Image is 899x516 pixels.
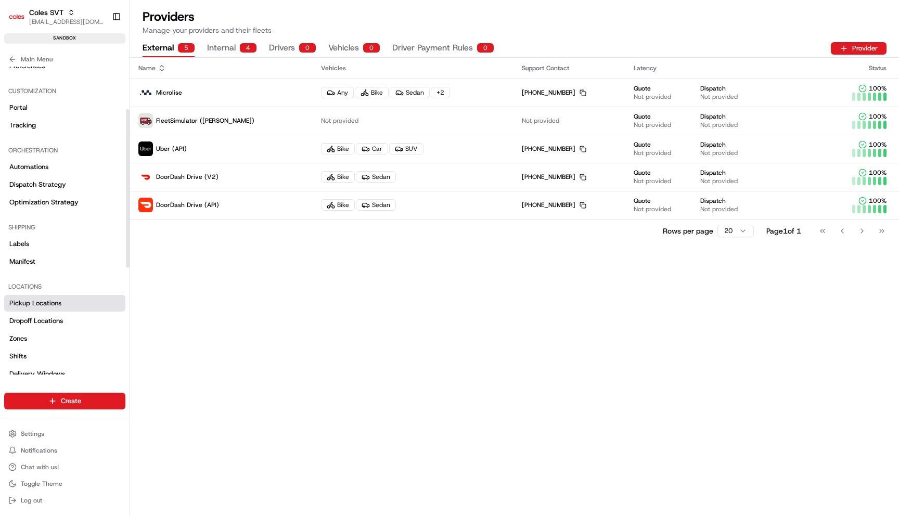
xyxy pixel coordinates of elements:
[634,112,651,121] span: Quote
[634,140,651,149] span: Quote
[143,8,887,25] h1: Providers
[9,352,27,361] span: Shifts
[4,278,125,295] div: Locations
[299,43,316,53] div: 0
[321,199,355,211] div: Bike
[29,18,104,26] button: [EMAIL_ADDRESS][DOMAIN_NAME]
[4,427,125,441] button: Settings
[9,198,79,207] span: Optimization Strategy
[869,140,887,149] span: 100 %
[35,99,171,110] div: Start new chat
[21,55,53,63] span: Main Menu
[4,33,125,44] div: sandbox
[21,463,59,471] span: Chat with us!
[4,117,125,134] a: Tracking
[61,396,81,406] span: Create
[4,52,125,67] button: Main Menu
[207,40,256,57] button: Internal
[10,152,19,160] div: 📗
[700,84,726,93] span: Dispatch
[98,151,167,161] span: API Documentation
[10,42,189,58] p: Welcome 👋
[700,177,738,185] span: Not provided
[6,147,84,165] a: 📗Knowledge Base
[634,93,671,101] span: Not provided
[21,446,57,455] span: Notifications
[4,142,125,159] div: Orchestration
[4,493,125,508] button: Log out
[9,121,36,130] span: Tracking
[522,173,586,181] div: [PHONE_NUMBER]
[143,25,887,35] p: Manage your providers and their fleets
[700,149,738,157] span: Not provided
[477,43,494,53] div: 0
[4,393,125,409] button: Create
[700,140,726,149] span: Dispatch
[4,4,108,29] button: Coles SVTColes SVT[EMAIL_ADDRESS][DOMAIN_NAME]
[4,460,125,474] button: Chat with us!
[700,93,738,101] span: Not provided
[21,496,42,505] span: Log out
[4,443,125,458] button: Notifications
[29,7,63,18] span: Coles SVT
[10,10,31,31] img: Nash
[73,176,126,184] a: Powered byPylon
[828,64,891,72] div: Status
[9,334,27,343] span: Zones
[4,253,125,270] a: Manifest
[4,83,125,99] div: Customization
[869,197,887,205] span: 100 %
[4,99,125,116] a: Portal
[88,152,96,160] div: 💻
[9,162,48,172] span: Automations
[700,169,726,177] span: Dispatch
[138,141,153,156] img: uber-new-logo.jpeg
[269,40,316,57] button: Drivers
[766,226,801,236] div: Page 1 of 1
[522,201,586,209] div: [PHONE_NUMBER]
[869,169,887,177] span: 100 %
[431,87,450,98] div: + 2
[634,121,671,129] span: Not provided
[634,205,671,213] span: Not provided
[634,84,651,93] span: Quote
[4,295,125,312] a: Pickup Locations
[321,143,355,154] div: Bike
[9,103,28,112] span: Portal
[356,143,388,154] div: Car
[634,169,651,177] span: Quote
[9,239,29,249] span: Labels
[4,159,125,175] a: Automations
[156,88,182,97] span: Microlise
[634,149,671,157] span: Not provided
[869,112,887,121] span: 100 %
[700,197,726,205] span: Dispatch
[4,236,125,252] a: Labels
[104,176,126,184] span: Pylon
[138,64,304,72] div: Name
[700,112,726,121] span: Dispatch
[356,171,396,183] div: Sedan
[138,198,153,212] img: doordash_logo_red.png
[356,199,396,211] div: Sedan
[390,87,430,98] div: Sedan
[522,88,586,97] div: [PHONE_NUMBER]
[4,194,125,211] a: Optimization Strategy
[389,143,423,154] div: SUV
[10,99,29,118] img: 1736555255976-a54dd68f-1ca7-489b-9aae-adbdc363a1c4
[21,480,62,488] span: Toggle Theme
[4,313,125,329] a: Dropoff Locations
[4,219,125,236] div: Shipping
[27,67,172,78] input: Clear
[522,117,559,125] span: Not provided
[4,476,125,491] button: Toggle Theme
[156,201,219,209] span: DoorDash Drive (API)
[869,84,887,93] span: 100 %
[138,85,153,100] img: microlise_logo.jpeg
[9,299,61,308] span: Pickup Locations
[156,173,219,181] span: DoorDash Drive (V2)
[355,87,389,98] div: Bike
[321,171,355,183] div: Bike
[700,121,738,129] span: Not provided
[634,197,651,205] span: Quote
